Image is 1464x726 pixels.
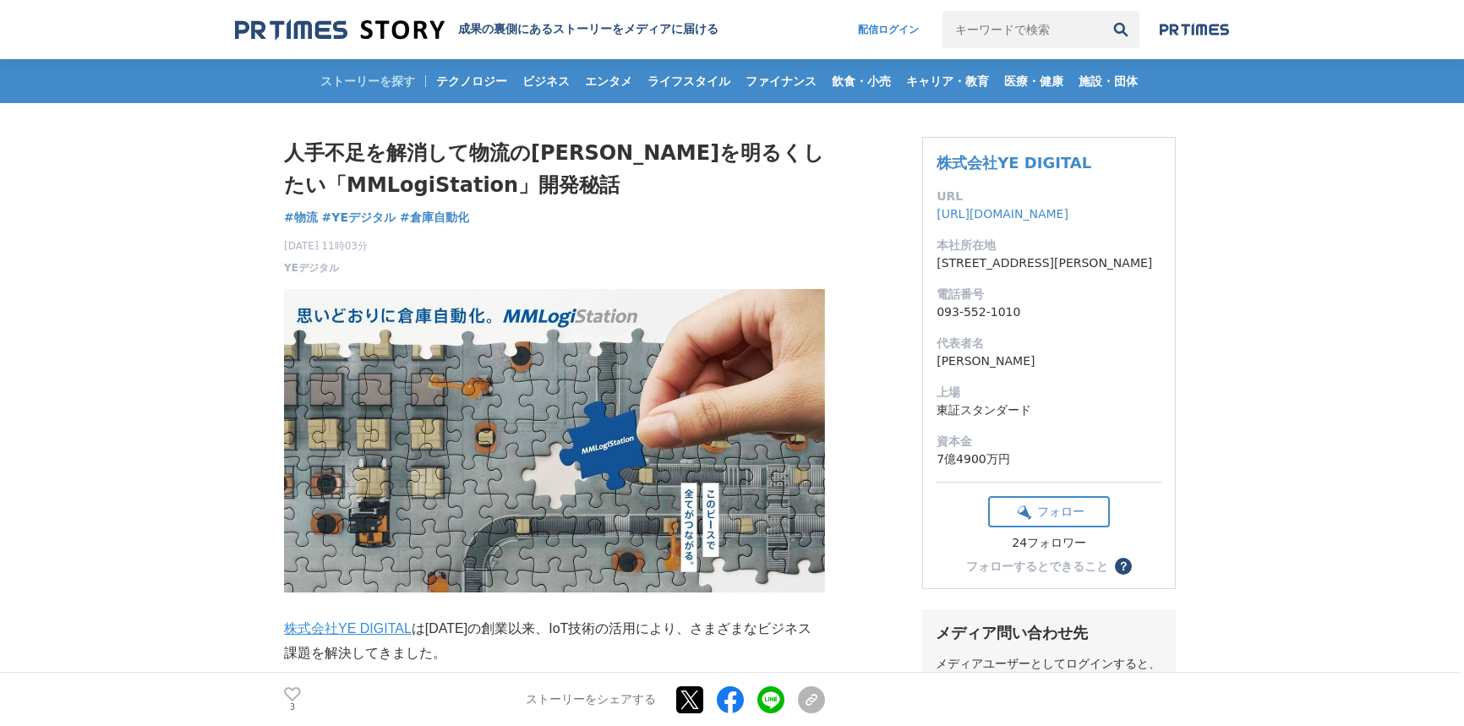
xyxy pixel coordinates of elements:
[1072,59,1144,103] a: 施設・団体
[429,59,514,103] a: テクノロジー
[235,19,445,41] img: 成果の裏側にあるストーリーをメディアに届ける
[284,621,412,636] a: 株式会社YE DIGITAL
[966,560,1108,572] div: フォローするとできること
[1160,23,1229,36] img: prtimes
[899,74,996,89] span: キャリア・教育
[936,657,1162,687] div: メディアユーザーとしてログインすると、担当者の連絡先を閲覧できます。
[458,22,718,37] h2: 成果の裏側にあるストーリーをメディアに届ける
[322,210,396,225] span: #YEデジタル
[739,59,823,103] a: ファイナンス
[578,74,639,89] span: エンタメ
[578,59,639,103] a: エンタメ
[284,137,825,202] h1: 人手不足を解消して物流の[PERSON_NAME]を明るくしたい「MMLogiStation」開発秘話
[400,210,469,225] span: #倉庫自動化
[899,59,996,103] a: キャリア・教育
[988,496,1110,527] button: フォロー
[641,59,737,103] a: ライフスタイル
[937,188,1161,205] dt: URL
[429,74,514,89] span: テクノロジー
[284,209,318,227] a: #物流
[937,237,1161,254] dt: 本社所在地
[526,692,656,707] p: ストーリーをシェアする
[739,74,823,89] span: ファイナンス
[942,11,1102,48] input: キーワードで検索
[936,623,1162,643] div: メディア問い合わせ先
[284,210,318,225] span: #物流
[937,286,1161,303] dt: 電話番号
[988,536,1110,551] div: 24フォロワー
[937,401,1161,419] dd: 東証スタンダード
[937,303,1161,321] dd: 093-552-1010
[937,384,1161,401] dt: 上場
[997,59,1070,103] a: 医療・健康
[937,352,1161,370] dd: [PERSON_NAME]
[322,209,396,227] a: #YEデジタル
[937,450,1161,468] dd: 7億4900万円
[235,19,718,41] a: 成果の裏側にあるストーリーをメディアに届ける 成果の裏側にあるストーリーをメディアに届ける
[825,74,898,89] span: 飲食・小売
[284,289,825,593] img: thumbnail_ccec5de0-cbd1-11ee-a764-03aa665018ab.jpg
[1102,11,1139,48] button: 検索
[641,74,737,89] span: ライフスタイル
[284,238,368,254] span: [DATE] 11時03分
[1072,74,1144,89] span: 施設・団体
[937,154,1091,172] a: 株式会社YE DIGITAL
[1117,560,1129,572] span: ？
[516,59,576,103] a: ビジネス
[937,207,1068,221] a: [URL][DOMAIN_NAME]
[937,254,1161,272] dd: [STREET_ADDRESS][PERSON_NAME]
[400,209,469,227] a: #倉庫自動化
[825,59,898,103] a: 飲食・小売
[284,703,301,712] p: 3
[516,74,576,89] span: ビジネス
[937,433,1161,450] dt: 資本金
[1115,558,1132,575] button: ？
[284,617,825,666] p: は[DATE]の創業以来、IoT技術の活用により、さまざまなビジネス課題を解決してきました。
[841,11,936,48] a: 配信ログイン
[284,260,339,276] a: YEデジタル
[997,74,1070,89] span: 医療・健康
[937,335,1161,352] dt: 代表者名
